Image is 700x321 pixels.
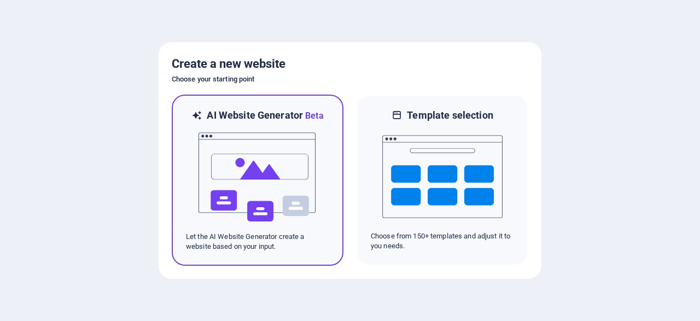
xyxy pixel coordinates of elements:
[172,55,528,73] h5: Create a new website
[186,232,329,252] p: Let the AI Website Generator create a website based on your input.
[172,73,528,86] h6: Choose your starting point
[197,122,318,232] img: ai
[357,95,528,266] div: Template selectionChoose from 150+ templates and adjust it to you needs.
[371,231,514,251] p: Choose from 150+ templates and adjust it to you needs.
[303,110,324,121] span: Beta
[207,109,323,122] h6: AI Website Generator
[172,95,343,266] div: AI Website GeneratorBetaaiLet the AI Website Generator create a website based on your input.
[407,109,493,122] h6: Template selection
